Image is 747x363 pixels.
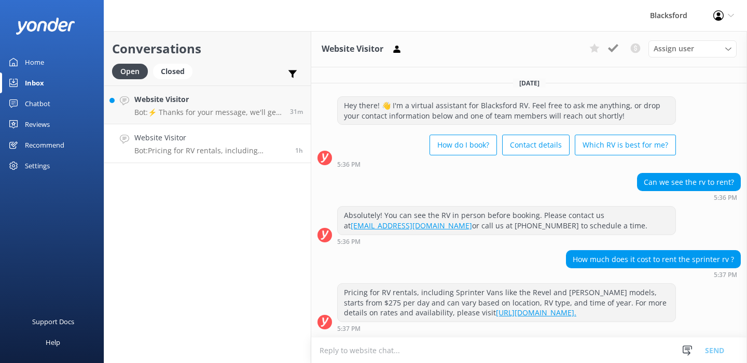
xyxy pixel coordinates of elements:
[337,325,676,332] div: Sep 29 2025 05:37pm (UTC -06:00) America/Chihuahua
[337,238,676,245] div: Sep 29 2025 05:36pm (UTC -06:00) America/Chihuahua
[112,64,148,79] div: Open
[714,272,737,278] strong: 5:37 PM
[25,72,44,93] div: Inbox
[25,114,50,135] div: Reviews
[134,132,287,143] h4: Website Visitor
[134,108,282,117] p: Bot: ⚡ Thanks for your message, we'll get back to you as soon as we can. You're also welcome to k...
[295,146,303,155] span: Sep 29 2025 05:37pm (UTC -06:00) America/Chihuahua
[112,65,153,77] a: Open
[322,42,383,56] h3: Website Visitor
[153,65,198,77] a: Closed
[513,79,546,88] span: [DATE]
[112,39,303,59] h2: Conversations
[637,194,741,201] div: Sep 29 2025 05:36pm (UTC -06:00) America/Chihuahua
[337,326,361,332] strong: 5:37 PM
[337,162,361,168] strong: 5:36 PM
[430,135,497,155] button: How do I book?
[104,124,311,163] a: Website VisitorBot:Pricing for RV rentals, including Sprinter Vans like the Revel and [PERSON_NAM...
[714,195,737,201] strong: 5:36 PM
[46,332,60,353] div: Help
[502,135,570,155] button: Contact details
[134,94,282,105] h4: Website Visitor
[290,107,303,116] span: Sep 29 2025 06:26pm (UTC -06:00) America/Chihuahua
[134,146,287,155] p: Bot: Pricing for RV rentals, including Sprinter Vans like the Revel and [PERSON_NAME] models, sta...
[337,161,676,168] div: Sep 29 2025 05:36pm (UTC -06:00) America/Chihuahua
[32,311,74,332] div: Support Docs
[654,43,694,54] span: Assign user
[575,135,676,155] button: Which RV is best for me?
[638,173,740,191] div: Can we see the rv to rent?
[25,155,50,176] div: Settings
[338,207,675,234] div: Absolutely! You can see the RV in person before booking. Please contact us at or call us at [PHON...
[104,85,311,124] a: Website VisitorBot:⚡ Thanks for your message, we'll get back to you as soon as we can. You're als...
[566,271,741,278] div: Sep 29 2025 05:37pm (UTC -06:00) America/Chihuahua
[648,40,737,57] div: Assign User
[153,64,192,79] div: Closed
[338,97,675,124] div: Hey there! 👋 I'm a virtual assistant for Blacksford RV. Feel free to ask me anything, or drop you...
[337,239,361,245] strong: 5:36 PM
[496,308,576,317] a: [URL][DOMAIN_NAME].
[351,221,472,230] a: [EMAIL_ADDRESS][DOMAIN_NAME]
[16,18,75,35] img: yonder-white-logo.png
[338,284,675,322] div: Pricing for RV rentals, including Sprinter Vans like the Revel and [PERSON_NAME] models, starts f...
[25,52,44,72] div: Home
[566,251,740,268] div: How much does it cost to rent the sprinter rv ?
[25,93,50,114] div: Chatbot
[25,135,64,155] div: Recommend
